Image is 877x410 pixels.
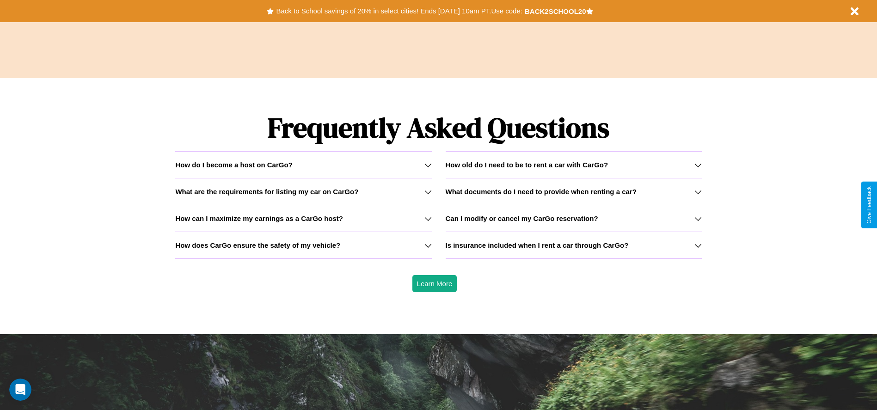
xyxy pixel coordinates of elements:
[175,161,292,169] h3: How do I become a host on CarGo?
[446,214,598,222] h3: Can I modify or cancel my CarGo reservation?
[446,161,608,169] h3: How old do I need to be to rent a car with CarGo?
[175,214,343,222] h3: How can I maximize my earnings as a CarGo host?
[175,104,701,151] h1: Frequently Asked Questions
[175,241,340,249] h3: How does CarGo ensure the safety of my vehicle?
[175,188,358,196] h3: What are the requirements for listing my car on CarGo?
[9,379,31,401] iframe: Intercom live chat
[446,241,629,249] h3: Is insurance included when I rent a car through CarGo?
[866,186,872,224] div: Give Feedback
[446,188,637,196] h3: What documents do I need to provide when renting a car?
[274,5,524,18] button: Back to School savings of 20% in select cities! Ends [DATE] 10am PT.Use code:
[412,275,457,292] button: Learn More
[525,7,586,15] b: BACK2SCHOOL20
